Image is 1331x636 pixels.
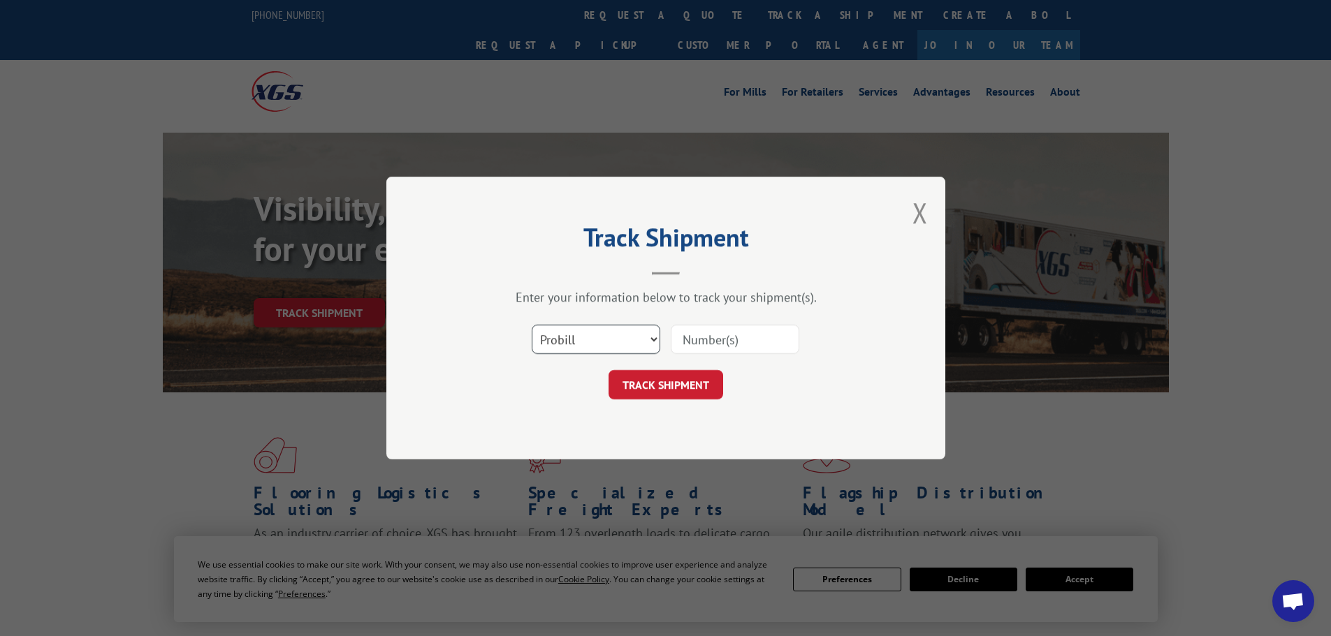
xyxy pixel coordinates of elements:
[609,370,723,399] button: TRACK SHIPMENT
[1272,580,1314,622] div: Open chat
[912,194,928,231] button: Close modal
[456,289,875,305] div: Enter your information below to track your shipment(s).
[671,325,799,354] input: Number(s)
[456,228,875,254] h2: Track Shipment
